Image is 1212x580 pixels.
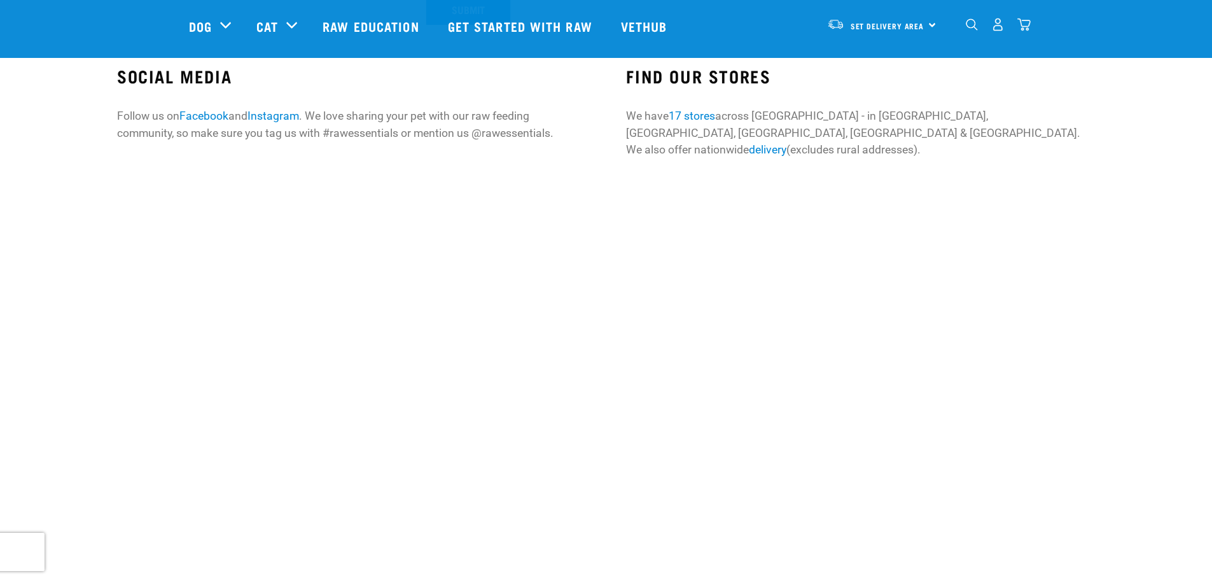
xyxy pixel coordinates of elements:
p: Follow us on and . We love sharing your pet with our raw feeding community, so make sure you tag ... [117,108,585,141]
p: We have across [GEOGRAPHIC_DATA] - in [GEOGRAPHIC_DATA], [GEOGRAPHIC_DATA], [GEOGRAPHIC_DATA], [G... [626,108,1094,158]
img: home-icon@2x.png [1017,18,1031,31]
a: Facebook [179,110,228,122]
span: Set Delivery Area [851,24,924,28]
a: 17 stores [669,110,715,122]
img: home-icon-1@2x.png [966,18,978,31]
a: Cat [256,17,278,36]
img: user.png [991,18,1005,31]
a: Raw Education [310,1,435,52]
a: Instagram [247,110,299,122]
a: Dog [189,17,212,36]
h3: SOCIAL MEDIA [117,66,585,86]
a: delivery [749,143,786,156]
a: Get started with Raw [435,1,608,52]
img: van-moving.png [827,18,844,30]
h3: FIND OUR STORES [626,66,1094,86]
a: Vethub [608,1,683,52]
